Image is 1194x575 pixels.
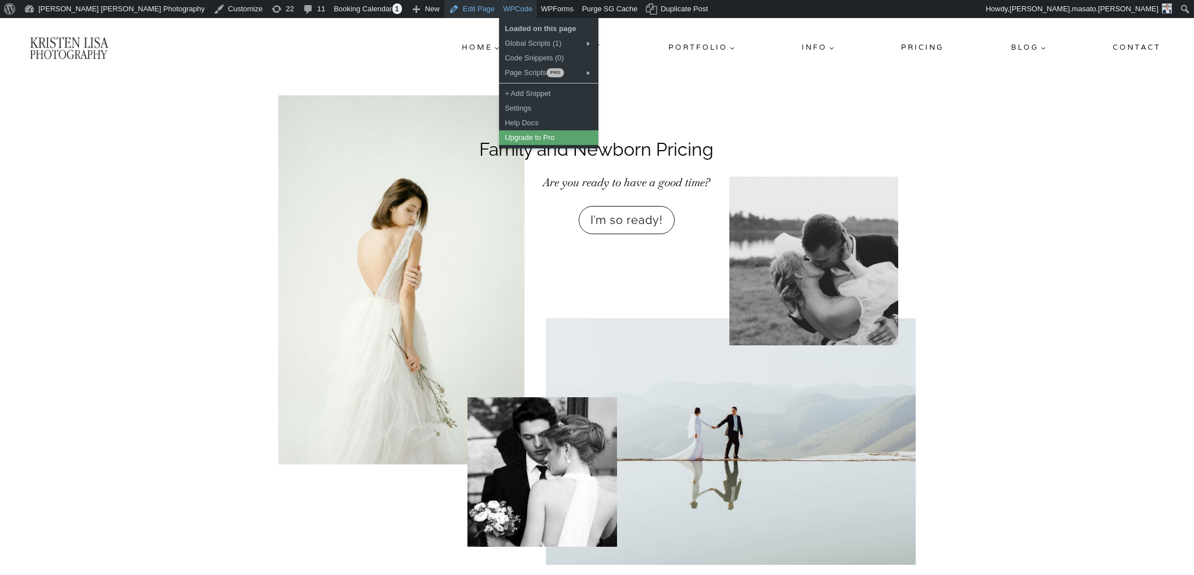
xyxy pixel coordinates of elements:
[499,36,598,51] a: Global Scripts (1)
[897,37,949,58] a: Pricing
[479,141,853,159] h3: Family and Newborn Pricing
[457,37,504,58] button: Child menu of Home
[1108,37,1165,58] a: Contact
[392,3,402,14] span: 1
[546,68,564,77] span: PRO
[499,101,598,116] a: Settings
[29,36,109,60] img: Kristen Lisa Photography
[499,86,598,101] a: + Add Snippet
[797,37,839,58] button: Child menu of Info
[1009,5,1158,13] span: [PERSON_NAME].masato.[PERSON_NAME]
[664,37,740,58] button: Child menu of Portfolio
[457,37,1165,58] nav: Primary Navigation
[1007,37,1051,58] button: Child menu of Blog
[499,51,598,65] a: Code Snippets (0)
[591,211,663,229] span: I’m so ready!
[499,130,598,145] a: Upgrade to Pro
[499,65,598,80] div: Page Scripts
[499,21,598,36] div: Loaded on this page
[499,116,598,130] a: Help Docs
[543,177,711,188] h3: Are you ready to have a good time?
